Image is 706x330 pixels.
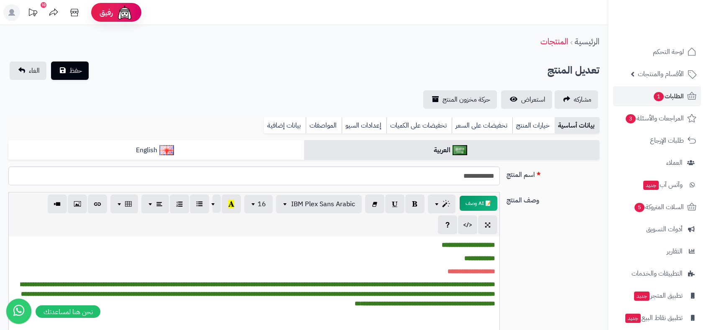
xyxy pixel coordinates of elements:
span: جديد [634,292,650,301]
span: تطبيق نقاط البيع [624,312,683,324]
span: تطبيق المتجر [633,290,683,302]
a: المواصفات [306,117,342,134]
a: تحديثات المنصة [22,4,43,23]
img: logo-2.png [649,23,698,41]
span: 1 [654,92,664,101]
div: 10 [41,2,46,8]
img: English [159,145,174,155]
img: العربية [453,145,467,155]
a: المنتجات [540,35,568,48]
a: لوحة التحكم [613,42,701,62]
button: حفظ [51,61,89,80]
button: 📝 AI وصف [460,196,497,211]
a: بيانات أساسية [555,117,599,134]
a: الغاء [10,61,46,80]
span: جديد [625,314,641,323]
a: استعراض [501,90,552,109]
a: أدوات التسويق [613,219,701,239]
a: مشاركه [555,90,598,109]
a: تطبيق المتجرجديد [613,286,701,306]
a: تطبيق نقاط البيعجديد [613,308,701,328]
a: الطلبات1 [613,86,701,106]
button: 16 [244,195,273,213]
a: حركة مخزون المنتج [423,90,497,109]
a: إعدادات السيو [342,117,386,134]
span: حركة مخزون المنتج [443,95,490,105]
span: استعراض [521,95,545,105]
a: وآتس آبجديد [613,175,701,195]
span: جديد [643,181,659,190]
a: التقارير [613,241,701,261]
span: رفيق [100,8,113,18]
span: الطلبات [653,90,684,102]
span: مشاركه [574,95,591,105]
a: خيارات المنتج [512,117,555,134]
a: التطبيقات والخدمات [613,263,701,284]
a: العربية [304,140,600,161]
span: التقارير [667,246,683,257]
span: وآتس آب [642,179,683,191]
span: المراجعات والأسئلة [625,113,684,124]
span: أدوات التسويق [646,223,683,235]
a: العملاء [613,153,701,173]
a: السلات المتروكة5 [613,197,701,217]
a: طلبات الإرجاع [613,130,701,151]
span: السلات المتروكة [634,201,684,213]
span: 3 [626,114,636,123]
a: المراجعات والأسئلة3 [613,108,701,128]
a: تخفيضات على الكميات [386,117,452,134]
h2: تعديل المنتج [547,62,599,79]
a: تخفيضات على السعر [452,117,512,134]
span: لوحة التحكم [653,46,684,58]
button: IBM Plex Sans Arabic [276,195,362,213]
span: الغاء [29,66,40,76]
a: بيانات إضافية [264,117,306,134]
span: التطبيقات والخدمات [632,268,683,279]
span: طلبات الإرجاع [650,135,684,146]
a: English [8,140,304,161]
span: IBM Plex Sans Arabic [291,199,355,209]
span: حفظ [69,66,82,76]
span: 5 [634,203,645,212]
label: وصف المنتج [503,192,603,205]
span: 16 [258,199,266,209]
span: الأقسام والمنتجات [638,68,684,80]
img: ai-face.png [116,4,133,21]
a: الرئيسية [575,35,599,48]
label: اسم المنتج [503,166,603,180]
span: العملاء [666,157,683,169]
